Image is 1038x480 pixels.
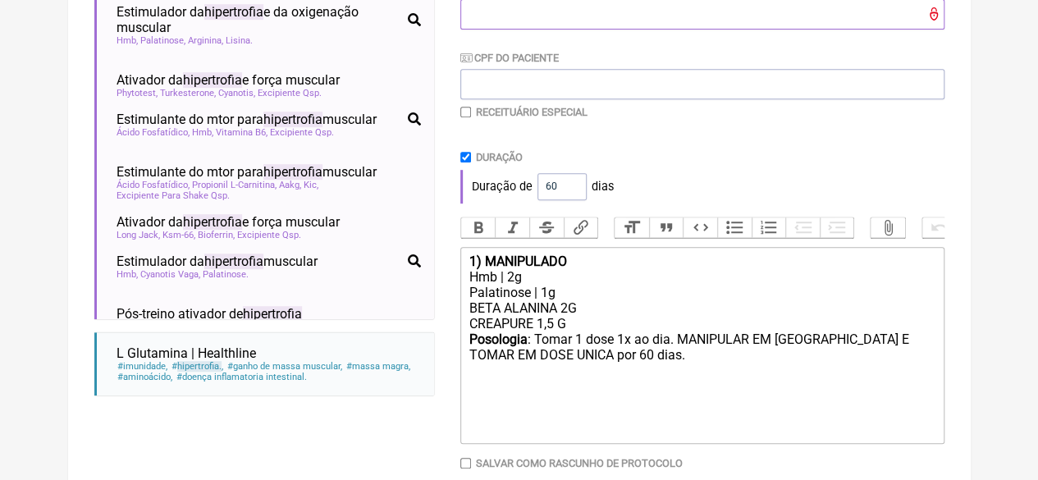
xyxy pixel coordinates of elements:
span: Cyanotis Vaga [140,269,200,280]
span: Long Jack [117,230,160,240]
span: L Glutamina | Healthline [117,345,256,361]
button: Strikethrough [529,217,564,239]
span: Kic [304,180,318,190]
span: Bioferrin [198,230,235,240]
span: Ksm-66 [162,230,195,240]
button: Link [564,217,598,239]
span: hipertrofia [204,4,263,20]
button: Decrease Level [785,217,820,239]
span: Aakg [279,180,301,190]
span: Estimulante do mtor para muscular [117,112,377,127]
button: Italic [495,217,529,239]
span: Excipiente Qsp [270,127,334,138]
span: doença inflamatoria intestinal [176,372,308,382]
span: hipertrofia [243,306,302,322]
span: Ácido Fosfatídico [117,180,190,190]
button: Attach Files [871,217,905,239]
button: Code [683,217,717,239]
span: Estimulador da e da oxigenação muscular [117,4,401,35]
span: Lisina [226,35,253,46]
span: Excipiente Qsp [258,88,322,98]
span: hipertrofia [263,164,322,180]
span: hipertrofia [177,361,222,372]
div: Palatinose | 1g [469,285,935,300]
div: Hmb | 2g [469,269,935,285]
span: Duração de [472,180,533,194]
span: Ácido Fosfatídico [117,127,190,138]
button: Undo [922,217,957,239]
span: Ativador da e força muscular [117,72,340,88]
span: ganho de massa muscular [226,361,343,372]
span: Cyanotis [218,88,255,98]
button: Increase Level [820,217,854,239]
button: Bold [461,217,496,239]
span: hipertrofia [183,214,242,230]
button: Quote [649,217,684,239]
span: imunidade [117,361,168,372]
span: dias [592,180,614,194]
label: CPF do Paciente [460,52,559,64]
label: Salvar como rascunho de Protocolo [476,457,683,469]
div: BETA ALANINA 2G CREAPURE 1,5 G [469,300,935,331]
span: hipertrofia [183,72,242,88]
span: Hmb [117,269,138,280]
span: hipertrofia [263,112,322,127]
div: : Tomar 1 dose 1x ao dia. MANIPULAR EM [GEOGRAPHIC_DATA] E TOMAR EM DOSE UNICA por 60 dias. [469,331,935,378]
span: Ativador da e força muscular [117,214,340,230]
span: massa magra [345,361,411,372]
span: Estimulador da muscular [117,254,318,269]
span: Pós-treino ativador de [117,306,302,322]
strong: 1) MANIPULADO [469,254,566,269]
span: hipertrofia [204,254,263,269]
span: Palatinose [203,269,249,280]
span: Propionil L-Carnitina [192,180,277,190]
span: Hmb [117,35,138,46]
span: Arginina [188,35,223,46]
label: Duração [476,151,523,163]
span: Phytotest [117,88,158,98]
span: aminoácido [117,372,173,382]
span: Estimulante do mtor para muscular [117,164,377,180]
span: Hmb [192,127,213,138]
span: Palatinose [140,35,185,46]
span: Excipiente Para Shake Qsp [117,190,230,201]
span: Excipiente Qsp [237,230,301,240]
button: Bullets [717,217,752,239]
button: Numbers [752,217,786,239]
strong: Posologia [469,331,527,347]
span: Vitamina B6 [216,127,268,138]
span: Turkesterone [160,88,216,98]
button: Heading [615,217,649,239]
label: Receituário Especial [476,106,588,118]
